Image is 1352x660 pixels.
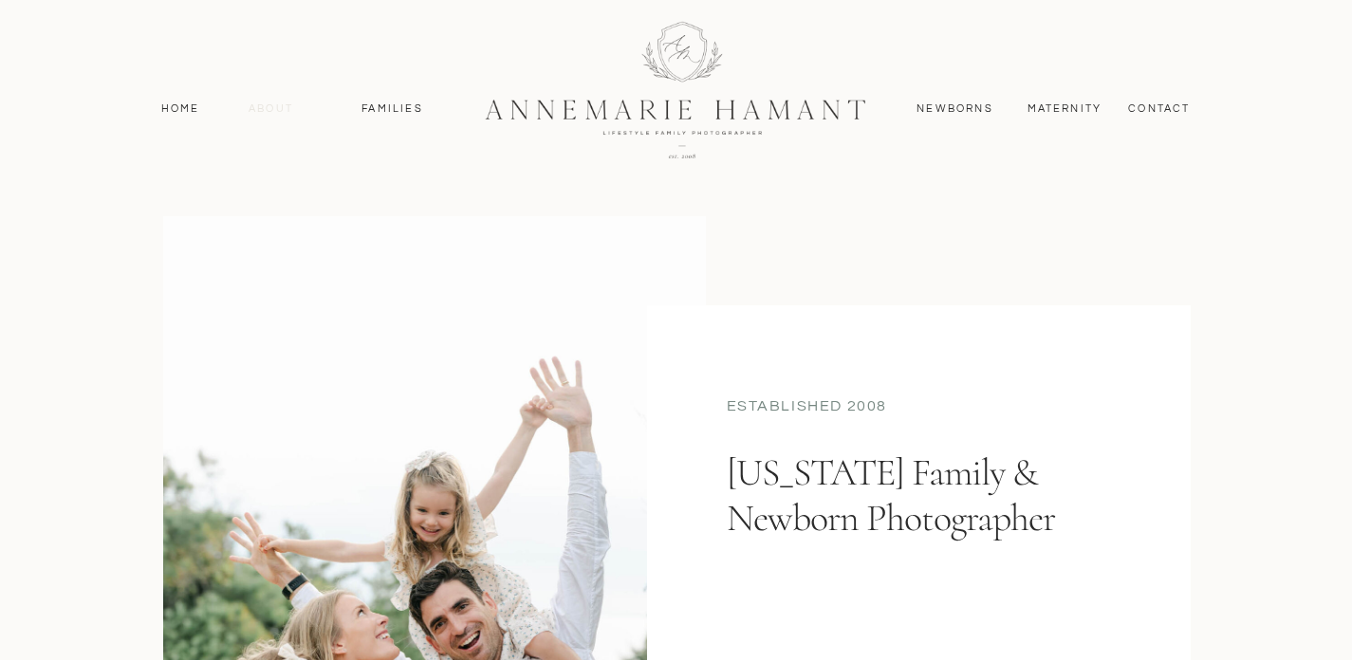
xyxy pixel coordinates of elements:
h1: [US_STATE] Family & Newborn Photographer [727,449,1102,614]
a: Home [153,101,209,118]
a: About [244,101,299,118]
a: Families [350,101,435,118]
a: MAternity [1028,101,1101,118]
a: contact [1119,101,1201,118]
a: Newborns [910,101,1001,118]
div: established 2008 [727,395,1112,421]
